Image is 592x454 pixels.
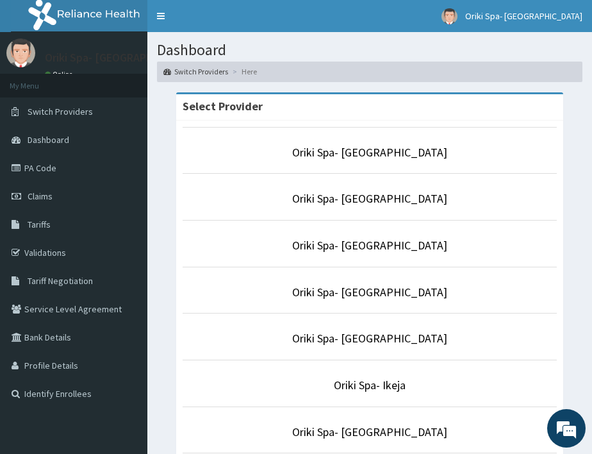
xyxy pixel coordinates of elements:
a: Oriki Spa- [GEOGRAPHIC_DATA] [292,425,447,439]
a: Online [45,70,76,79]
a: Oriki Spa- [GEOGRAPHIC_DATA] [292,145,447,160]
span: Tariff Negotiation [28,275,93,287]
a: Oriki Spa- [GEOGRAPHIC_DATA] [292,191,447,206]
span: Dashboard [28,134,69,146]
a: Switch Providers [163,66,228,77]
img: User Image [6,38,35,67]
a: Oriki Spa- [GEOGRAPHIC_DATA] [292,331,447,346]
strong: Select Provider [183,99,263,113]
img: User Image [441,8,457,24]
a: Oriki Spa- Ikeja [334,378,406,392]
a: Oriki Spa- [GEOGRAPHIC_DATA] [292,285,447,299]
a: Oriki Spa- [GEOGRAPHIC_DATA] [292,238,447,253]
span: Switch Providers [28,106,93,117]
span: Oriki Spa- [GEOGRAPHIC_DATA] [465,10,582,22]
p: Oriki Spa- [GEOGRAPHIC_DATA] [45,52,201,63]
li: Here [229,66,257,77]
span: Tariffs [28,219,51,230]
span: Claims [28,190,53,202]
h1: Dashboard [157,42,582,58]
